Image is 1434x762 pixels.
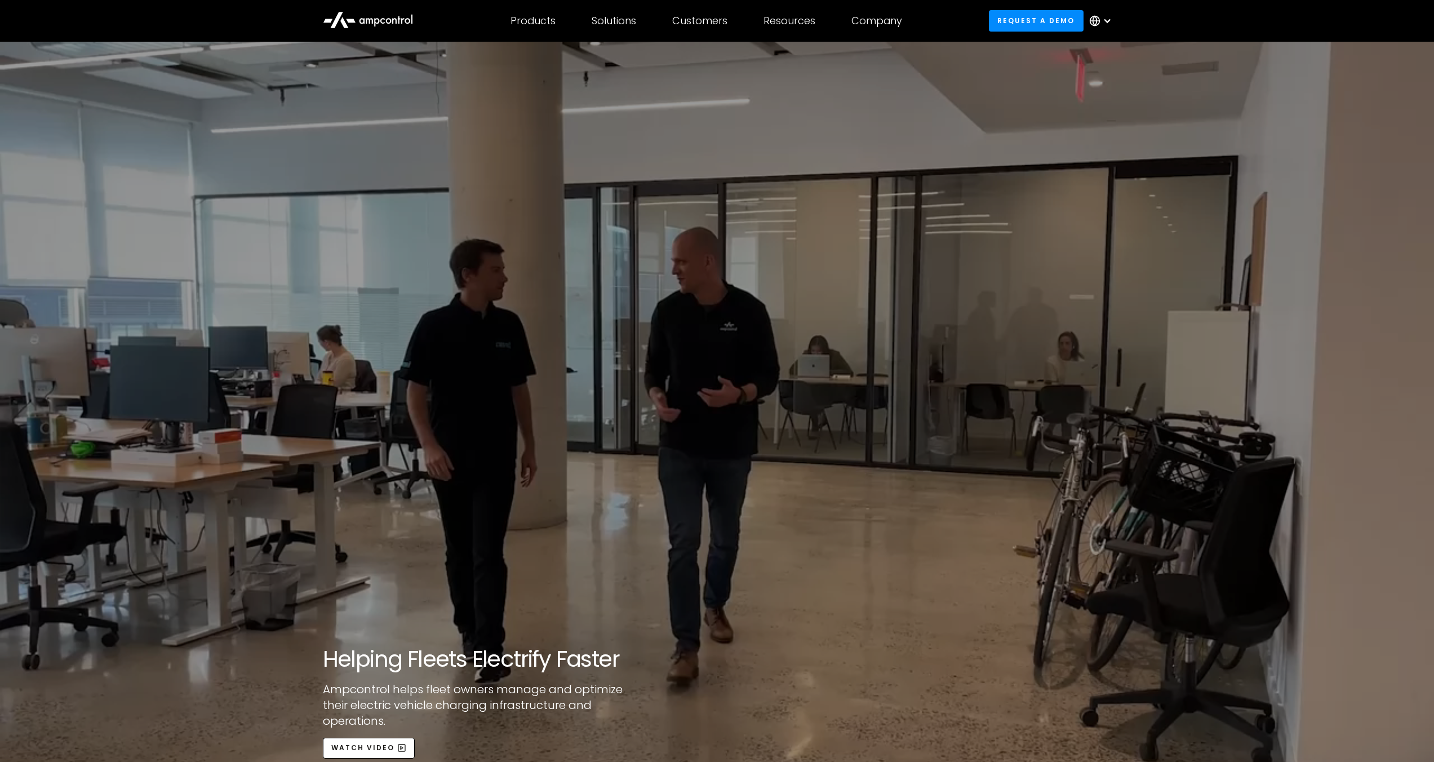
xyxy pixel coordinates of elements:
[851,15,902,27] div: Company
[510,15,556,27] div: Products
[763,15,815,27] div: Resources
[592,15,636,27] div: Solutions
[989,10,1084,31] a: Request a demo
[672,15,727,27] div: Customers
